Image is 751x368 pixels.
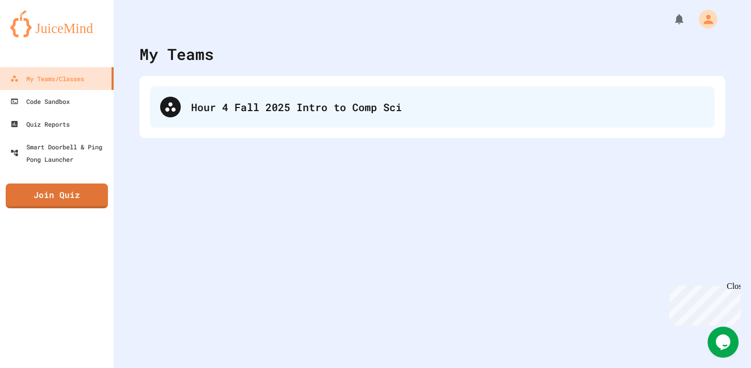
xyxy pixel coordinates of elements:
[191,99,705,115] div: Hour 4 Fall 2025 Intro to Comp Sci
[139,42,214,66] div: My Teams
[654,10,688,28] div: My Notifications
[10,141,109,165] div: Smart Doorbell & Ping Pong Launcher
[10,118,70,130] div: Quiz Reports
[10,72,84,85] div: My Teams/Classes
[10,10,103,37] img: logo-orange.svg
[150,86,715,128] div: Hour 4 Fall 2025 Intro to Comp Sci
[665,282,741,326] iframe: chat widget
[6,183,108,208] a: Join Quiz
[688,7,720,31] div: My Account
[708,327,741,358] iframe: chat widget
[4,4,71,66] div: Chat with us now!Close
[10,95,70,108] div: Code Sandbox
